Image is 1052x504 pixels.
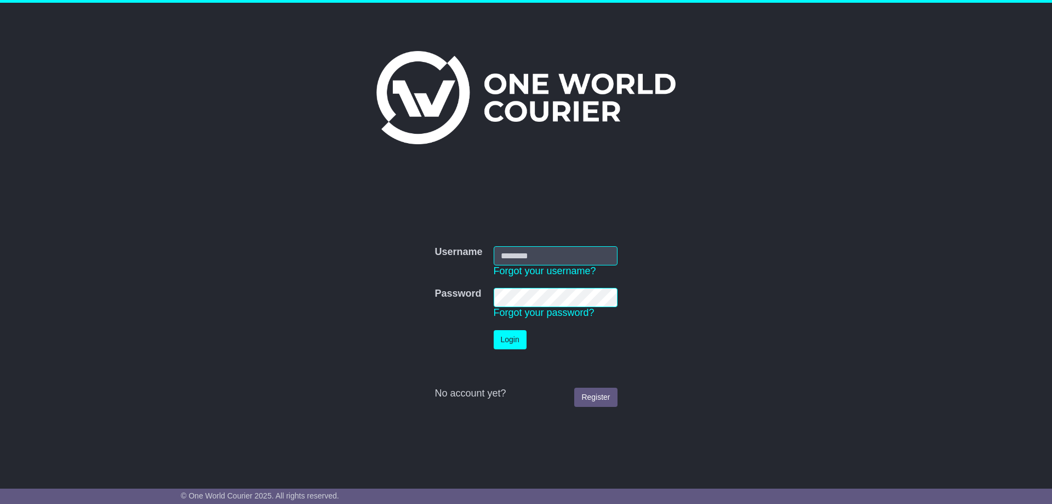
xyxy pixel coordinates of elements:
label: Password [434,288,481,300]
span: © One World Courier 2025. All rights reserved. [181,491,339,500]
a: Forgot your password? [494,307,594,318]
a: Register [574,388,617,407]
div: No account yet? [434,388,617,400]
button: Login [494,330,527,349]
img: One World [376,51,676,144]
a: Forgot your username? [494,265,596,276]
label: Username [434,246,482,258]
